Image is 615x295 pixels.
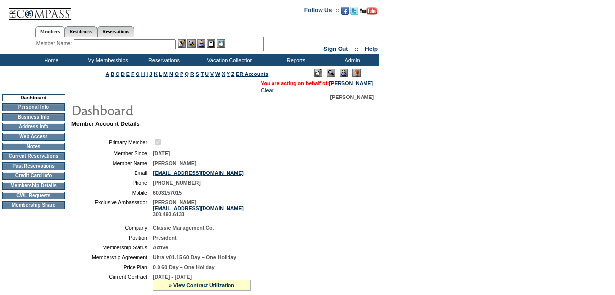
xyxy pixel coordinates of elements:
img: Log Concern/Member Elevation [352,69,361,77]
img: Become our fan on Facebook [341,7,349,15]
a: Help [365,46,378,52]
img: View Mode [327,69,335,77]
a: I [146,71,148,77]
b: Member Account Details [71,121,140,127]
span: [PERSON_NAME] 303.493.6133 [153,199,244,217]
td: Membership Agreement: [75,254,149,260]
td: Credit Card Info [2,172,65,180]
a: ER Accounts [236,71,268,77]
a: T [201,71,204,77]
a: Sign Out [323,46,348,52]
a: M [163,71,168,77]
a: N [169,71,173,77]
td: Address Info [2,123,65,131]
img: Subscribe to our YouTube Channel [360,7,377,15]
td: Personal Info [2,103,65,111]
a: X [222,71,225,77]
span: President [153,235,177,241]
a: W [215,71,220,77]
td: Email: [75,170,149,176]
a: Members [35,26,65,37]
td: Reports [267,54,323,66]
a: J [149,71,152,77]
img: Reservations [207,39,215,48]
a: P [180,71,183,77]
span: [PERSON_NAME] [153,160,196,166]
td: Phone: [75,180,149,186]
td: Notes [2,143,65,150]
td: Price Plan: [75,264,149,270]
a: G [136,71,139,77]
a: A [106,71,109,77]
span: Ultra v01.15 60 Day – One Holiday [153,254,236,260]
span: 6093157015 [153,190,182,196]
a: [PERSON_NAME] [329,80,373,86]
a: Subscribe to our YouTube Channel [360,10,377,16]
span: 0-0 60 Day – One Holiday [153,264,215,270]
a: E [126,71,130,77]
a: Follow us on Twitter [350,10,358,16]
img: Impersonate [340,69,348,77]
td: Membership Share [2,201,65,209]
td: Member Since: [75,150,149,156]
a: Q [185,71,189,77]
td: Member Name: [75,160,149,166]
a: U [205,71,209,77]
img: Follow us on Twitter [350,7,358,15]
a: H [141,71,145,77]
a: L [159,71,162,77]
span: Classic Management Co. [153,225,214,231]
td: Admin [323,54,379,66]
a: Z [231,71,235,77]
td: Current Reservations [2,152,65,160]
a: Become our fan on Facebook [341,10,349,16]
td: Position: [75,235,149,241]
span: :: [355,46,359,52]
span: Active [153,245,168,250]
td: Membership Status: [75,245,149,250]
img: Edit Mode [314,69,322,77]
td: Home [22,54,78,66]
td: Company: [75,225,149,231]
td: Primary Member: [75,137,149,147]
a: K [154,71,158,77]
td: Vacation Collection [191,54,267,66]
a: B [111,71,114,77]
span: [DATE] [153,150,170,156]
td: Reservations [135,54,191,66]
a: Y [227,71,230,77]
img: View [187,39,196,48]
td: Current Contract: [75,274,149,291]
a: D [121,71,125,77]
td: Exclusive Ambassador: [75,199,149,217]
td: Past Reservations [2,162,65,170]
a: V [210,71,214,77]
a: Residences [65,26,97,37]
a: S [196,71,199,77]
img: pgTtlDashboard.gif [71,100,267,120]
td: CWL Requests [2,192,65,199]
a: Clear [261,87,273,93]
div: Member Name: [36,39,74,48]
span: You are acting on behalf of: [261,80,373,86]
td: Mobile: [75,190,149,196]
a: C [115,71,119,77]
a: [EMAIL_ADDRESS][DOMAIN_NAME] [153,205,244,211]
a: R [190,71,194,77]
a: O [175,71,179,77]
a: » View Contract Utilization [169,282,234,288]
span: [PERSON_NAME] [330,94,374,100]
span: [DATE] - [DATE] [153,274,192,280]
td: My Memberships [78,54,135,66]
td: Follow Us :: [304,6,339,18]
img: Impersonate [197,39,205,48]
a: Reservations [97,26,134,37]
a: F [131,71,135,77]
td: Dashboard [2,94,65,101]
img: b_calculator.gif [217,39,225,48]
a: [EMAIL_ADDRESS][DOMAIN_NAME] [153,170,244,176]
td: Membership Details [2,182,65,190]
img: b_edit.gif [178,39,186,48]
span: [PHONE_NUMBER] [153,180,201,186]
td: Business Info [2,113,65,121]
